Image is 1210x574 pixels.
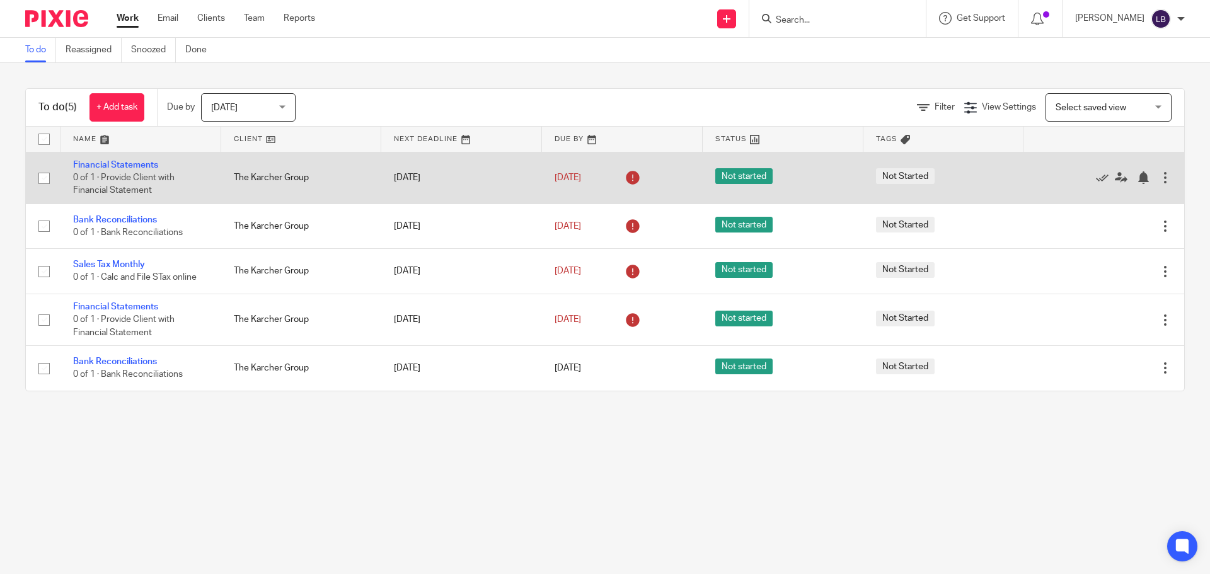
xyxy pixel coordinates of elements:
a: Reports [284,12,315,25]
td: The Karcher Group [221,346,382,391]
span: Not Started [876,262,935,278]
a: Clients [197,12,225,25]
a: Sales Tax Monthly [73,260,145,269]
a: + Add task [89,93,144,122]
span: Filter [935,103,955,112]
a: Reassigned [66,38,122,62]
span: 0 of 1 · Provide Client with Financial Statement [73,173,175,195]
img: Pixie [25,10,88,27]
span: Not started [715,168,773,184]
a: To do [25,38,56,62]
span: 0 of 1 · Calc and File STax online [73,273,197,282]
td: [DATE] [381,249,542,294]
td: The Karcher Group [221,204,382,248]
a: Financial Statements [73,302,158,311]
td: The Karcher Group [221,152,382,204]
span: Not Started [876,217,935,232]
span: 0 of 1 · Provide Client with Financial Statement [73,315,175,337]
a: Team [244,12,265,25]
a: Financial Statements [73,161,158,169]
span: [DATE] [555,315,581,324]
span: 0 of 1 · Bank Reconciliations [73,228,183,237]
span: [DATE] [555,222,581,231]
span: Not Started [876,168,935,184]
td: The Karcher Group [221,249,382,294]
span: [DATE] [555,173,581,182]
a: Snoozed [131,38,176,62]
a: Bank Reconciliations [73,215,157,224]
span: Not started [715,262,773,278]
a: Done [185,38,216,62]
span: (5) [65,102,77,112]
td: [DATE] [381,204,542,248]
span: Not started [715,311,773,326]
a: Bank Reconciliations [73,357,157,366]
span: [DATE] [211,103,238,112]
h1: To do [38,101,77,114]
td: [DATE] [381,346,542,391]
input: Search [775,15,888,26]
span: 0 of 1 · Bank Reconciliations [73,370,183,379]
span: [DATE] [555,267,581,275]
span: Not started [715,217,773,232]
td: [DATE] [381,294,542,345]
span: [DATE] [555,364,581,372]
span: Not Started [876,359,935,374]
td: The Karcher Group [221,294,382,345]
a: Work [117,12,139,25]
p: Due by [167,101,195,113]
span: Tags [876,135,897,142]
td: [DATE] [381,152,542,204]
span: Not Started [876,311,935,326]
span: Not started [715,359,773,374]
a: Email [158,12,178,25]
